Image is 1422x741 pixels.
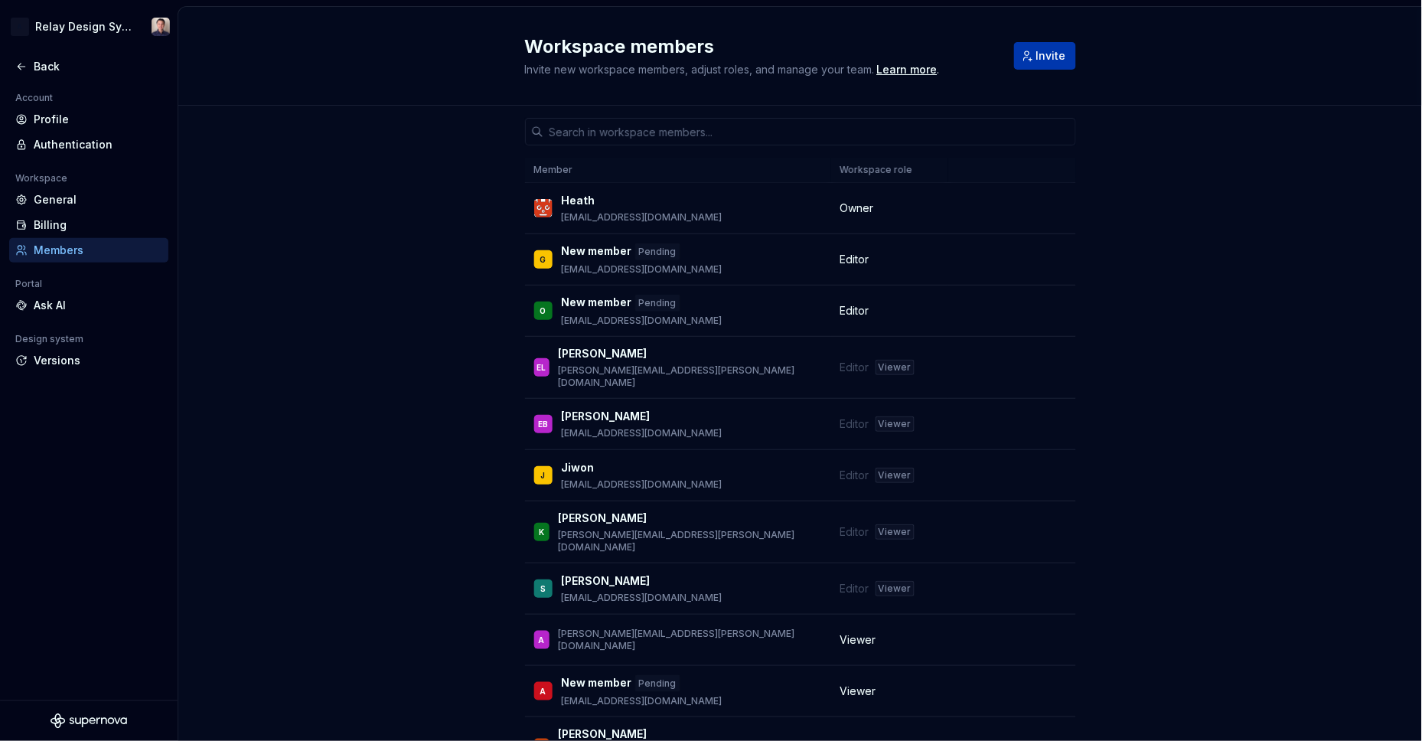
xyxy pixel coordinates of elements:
th: Workspace role [831,158,948,183]
a: Learn more [877,62,938,77]
div: Viewer [876,416,915,432]
th: Member [525,158,831,183]
p: [EMAIL_ADDRESS][DOMAIN_NAME] [562,427,722,439]
div: Profile [34,112,162,127]
span: Editor [840,416,869,432]
p: [PERSON_NAME][EMAIL_ADDRESS][PERSON_NAME][DOMAIN_NAME] [559,529,822,553]
p: [PERSON_NAME] [562,409,651,424]
div: A [11,18,29,36]
div: Members [34,243,162,258]
p: Jiwon [562,460,595,475]
div: Ask AI [34,298,162,313]
div: A [540,684,546,699]
div: G [540,252,546,267]
p: [EMAIL_ADDRESS][DOMAIN_NAME] [562,263,722,276]
div: Relay Design System [35,19,133,34]
svg: Supernova Logo [51,713,127,729]
img: Bobby Tan [152,18,170,36]
div: O [540,303,546,318]
p: [PERSON_NAME] [559,511,647,526]
span: Invite [1036,48,1066,64]
div: Viewer [876,524,915,540]
p: [EMAIL_ADDRESS][DOMAIN_NAME] [562,478,722,491]
a: General [9,188,168,212]
p: [PERSON_NAME] [559,346,647,361]
h2: Workspace members [525,34,996,59]
p: [EMAIL_ADDRESS][DOMAIN_NAME] [562,592,722,604]
div: Pending [635,243,680,260]
span: . [875,64,940,76]
div: EB [538,416,548,432]
div: EL [537,360,546,375]
p: [EMAIL_ADDRESS][DOMAIN_NAME] [562,695,722,707]
input: Search in workspace members... [543,118,1076,145]
div: Viewer [876,468,915,483]
div: Design system [9,330,90,348]
div: Back [34,59,162,74]
span: Invite new workspace members, adjust roles, and manage your team. [525,63,875,76]
div: Authentication [34,137,162,152]
p: New member [562,295,632,312]
div: Billing [34,217,162,233]
p: New member [562,243,632,260]
a: Versions [9,348,168,373]
div: Viewer [876,360,915,375]
p: New member [562,675,632,692]
div: Viewer [876,581,915,596]
span: Editor [840,252,869,267]
img: Heath [534,199,553,217]
p: [PERSON_NAME][EMAIL_ADDRESS][PERSON_NAME][DOMAIN_NAME] [559,628,822,652]
a: Back [9,54,168,79]
div: Account [9,89,59,107]
span: Editor [840,468,869,483]
span: Editor [840,360,869,375]
span: Owner [840,201,874,216]
button: ARelay Design SystemBobby Tan [3,10,174,44]
a: Profile [9,107,168,132]
a: Ask AI [9,293,168,318]
div: Pending [635,295,680,312]
a: Authentication [9,132,168,157]
span: Editor [840,581,869,596]
p: [EMAIL_ADDRESS][DOMAIN_NAME] [562,315,722,327]
div: Pending [635,675,680,692]
div: Workspace [9,169,73,188]
span: Editor [840,524,869,540]
div: Portal [9,275,48,293]
div: S [540,581,546,596]
a: Billing [9,213,168,237]
p: [PERSON_NAME] [562,573,651,589]
p: [EMAIL_ADDRESS][DOMAIN_NAME] [562,211,722,224]
span: Editor [840,303,869,318]
div: J [541,468,546,483]
a: Members [9,238,168,263]
div: Versions [34,353,162,368]
div: A [539,632,545,648]
p: [PERSON_NAME][EMAIL_ADDRESS][PERSON_NAME][DOMAIN_NAME] [559,364,822,389]
span: Viewer [840,684,876,699]
p: Heath [562,193,595,208]
span: Viewer [840,632,876,648]
div: K [539,524,544,540]
button: Invite [1014,42,1076,70]
div: General [34,192,162,207]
